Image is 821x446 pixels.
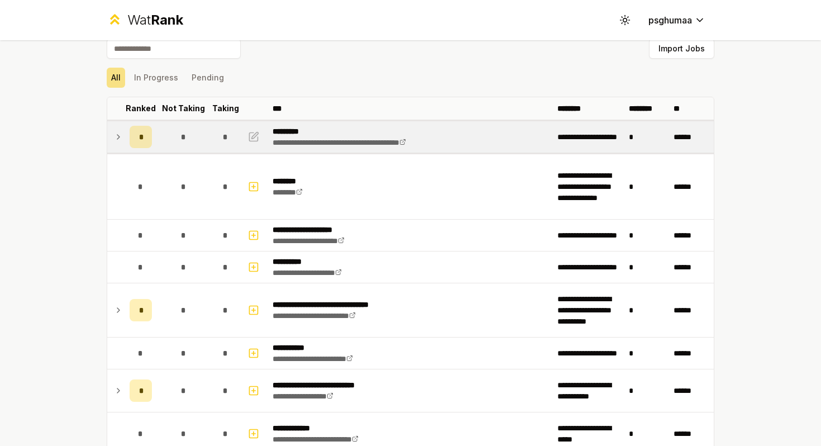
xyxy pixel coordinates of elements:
[162,103,205,114] p: Not Taking
[127,11,183,29] div: Wat
[126,103,156,114] p: Ranked
[649,39,714,59] button: Import Jobs
[130,68,183,88] button: In Progress
[107,11,183,29] a: WatRank
[212,103,239,114] p: Taking
[187,68,228,88] button: Pending
[639,10,714,30] button: psghumaa
[107,68,125,88] button: All
[151,12,183,28] span: Rank
[648,13,692,27] span: psghumaa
